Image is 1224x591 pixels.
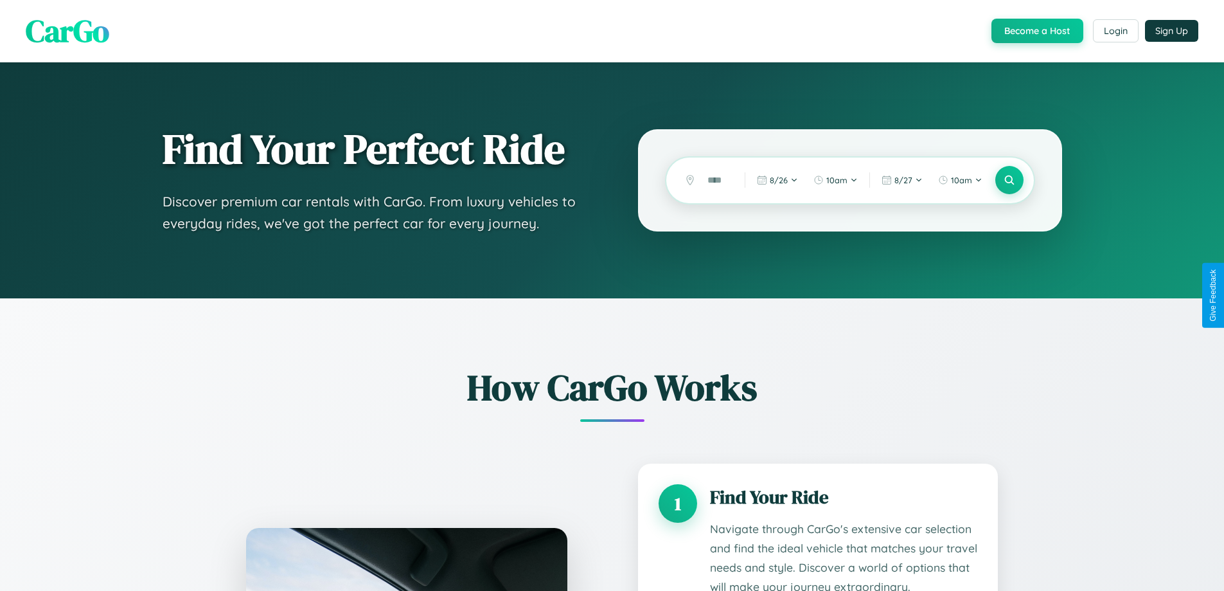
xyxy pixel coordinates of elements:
h2: How CarGo Works [227,363,998,412]
button: 8/26 [750,170,804,190]
h3: Find Your Ride [710,484,977,510]
h1: Find Your Perfect Ride [163,127,587,172]
span: 8 / 27 [894,175,912,185]
button: Become a Host [991,19,1083,43]
button: 10am [932,170,989,190]
button: Sign Up [1145,20,1198,42]
div: 1 [659,484,697,523]
span: 10am [951,175,972,185]
button: 8/27 [875,170,929,190]
span: 10am [826,175,847,185]
button: 10am [807,170,864,190]
p: Discover premium car rentals with CarGo. From luxury vehicles to everyday rides, we've got the pe... [163,191,587,234]
div: Give Feedback [1209,269,1218,322]
button: Login [1093,19,1139,42]
span: 8 / 26 [770,175,788,185]
span: CarGo [26,10,109,52]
